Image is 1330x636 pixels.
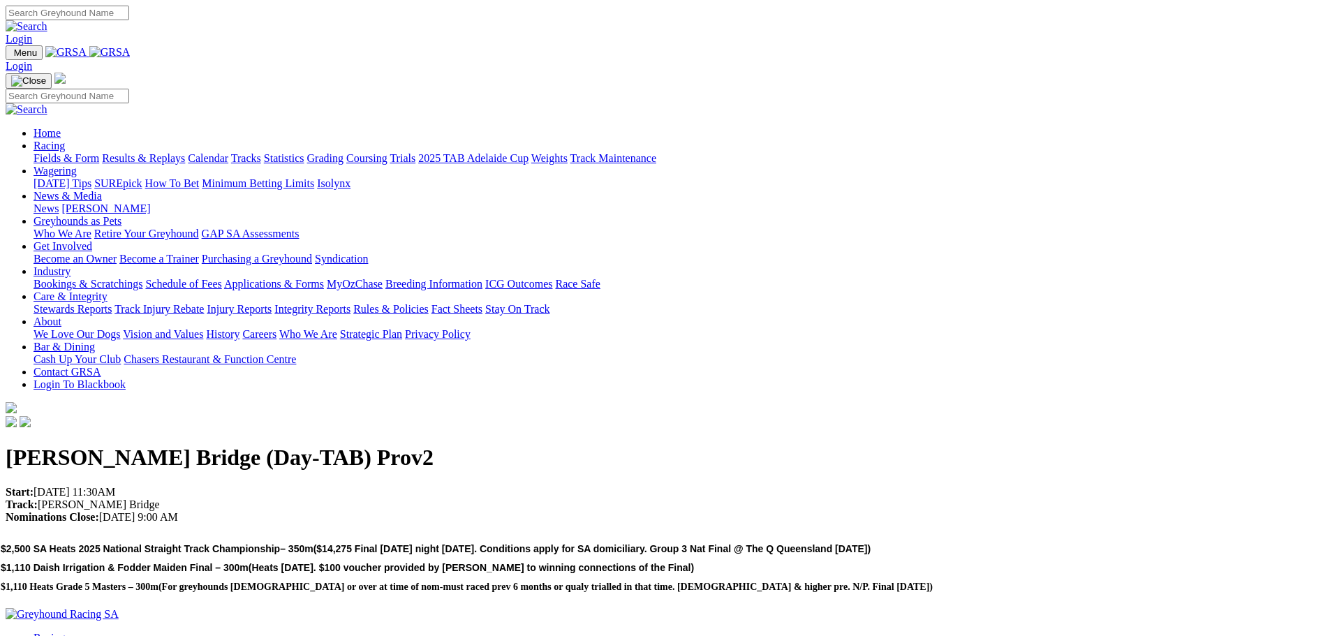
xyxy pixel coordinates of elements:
a: Calendar [188,152,228,164]
strong: Nominations Close: [6,511,99,523]
a: Home [34,127,61,139]
a: Get Involved [34,240,92,252]
a: Racing [34,140,65,151]
a: MyOzChase [327,278,383,290]
span: $2,500 SA Heats 2025 National Straight Track Championship– 350m [1,543,313,554]
img: logo-grsa-white.png [54,73,66,84]
a: Race Safe [555,278,600,290]
a: Vision and Values [123,328,203,340]
a: Tracks [231,152,261,164]
input: Search [6,89,129,103]
div: Care & Integrity [34,303,1324,316]
a: Wagering [34,165,77,177]
a: Rules & Policies [353,303,429,315]
a: Become an Owner [34,253,117,265]
a: Isolynx [317,177,350,189]
a: Stewards Reports [34,303,112,315]
a: ICG Outcomes [485,278,552,290]
a: Contact GRSA [34,366,101,378]
img: Search [6,20,47,33]
a: 2025 TAB Adelaide Cup [418,152,529,164]
img: GRSA [89,46,131,59]
a: Strategic Plan [340,328,402,340]
a: [DATE] Tips [34,177,91,189]
a: Bookings & Scratchings [34,278,142,290]
a: Bar & Dining [34,341,95,353]
span: (Heats [DATE]. $100 voucher provided by [PERSON_NAME] to winning connections of the Final) [249,562,694,573]
span: $1,110 Daish Irrigation & Fodder Maiden Final – 300m [1,562,249,573]
strong: Start: [6,486,34,498]
img: twitter.svg [20,416,31,427]
div: Wagering [34,177,1324,190]
h1: [PERSON_NAME] Bridge (Day-TAB) Prov2 [6,445,1324,471]
div: Greyhounds as Pets [34,228,1324,240]
div: News & Media [34,202,1324,215]
a: Retire Your Greyhound [94,228,199,239]
a: GAP SA Assessments [202,228,300,239]
img: facebook.svg [6,416,17,427]
a: How To Bet [145,177,200,189]
a: Cash Up Your Club [34,353,121,365]
img: Greyhound Racing SA [6,608,119,621]
a: SUREpick [94,177,142,189]
img: logo-grsa-white.png [6,402,17,413]
a: Syndication [315,253,368,265]
div: Industry [34,278,1324,290]
a: About [34,316,61,327]
a: Care & Integrity [34,290,108,302]
a: Statistics [264,152,304,164]
button: Toggle navigation [6,73,52,89]
a: Stay On Track [485,303,549,315]
strong: Track: [6,498,38,510]
span: Menu [14,47,37,58]
a: Industry [34,265,71,277]
a: [PERSON_NAME] [61,202,150,214]
a: Careers [242,328,276,340]
img: Close [11,75,46,87]
input: Search [6,6,129,20]
span: (For greyhounds [DEMOGRAPHIC_DATA] or over at time of nom-must raced prev 6 months or qualy trial... [158,582,933,592]
span: $1,110 Heats Grade 5 Masters – 300m [1,582,158,592]
div: Bar & Dining [34,353,1324,366]
a: Who We Are [279,328,337,340]
a: Applications & Forms [224,278,324,290]
p: [DATE] 11:30AM [PERSON_NAME] Bridge [DATE] 9:00 AM [6,486,1324,524]
a: Login To Blackbook [34,378,126,390]
span: ($14,275 Final [DATE] night [DATE]. Conditions apply for SA domiciliary. Group 3 Nat Final @ The ... [313,543,871,554]
img: GRSA [45,46,87,59]
a: Greyhounds as Pets [34,215,121,227]
a: News & Media [34,190,102,202]
a: Injury Reports [207,303,272,315]
a: Track Injury Rebate [114,303,204,315]
a: Login [6,60,32,72]
a: Chasers Restaurant & Function Centre [124,353,296,365]
a: Trials [390,152,415,164]
a: Results & Replays [102,152,185,164]
div: Get Involved [34,253,1324,265]
a: Weights [531,152,568,164]
a: Fact Sheets [431,303,482,315]
a: Privacy Policy [405,328,471,340]
a: Track Maintenance [570,152,656,164]
a: Purchasing a Greyhound [202,253,312,265]
a: Schedule of Fees [145,278,221,290]
button: Toggle navigation [6,45,43,60]
a: Fields & Form [34,152,99,164]
a: Grading [307,152,343,164]
a: We Love Our Dogs [34,328,120,340]
div: About [34,328,1324,341]
a: Who We Are [34,228,91,239]
a: Login [6,33,32,45]
a: Minimum Betting Limits [202,177,314,189]
div: Racing [34,152,1324,165]
a: Coursing [346,152,387,164]
a: Breeding Information [385,278,482,290]
a: History [206,328,239,340]
a: Integrity Reports [274,303,350,315]
a: Become a Trainer [119,253,199,265]
a: News [34,202,59,214]
img: Search [6,103,47,116]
